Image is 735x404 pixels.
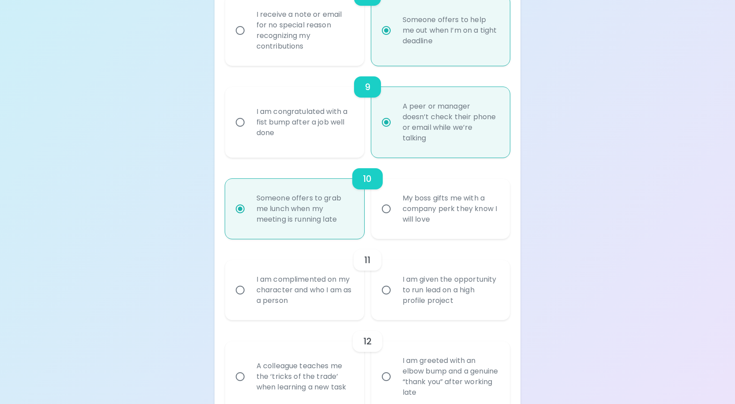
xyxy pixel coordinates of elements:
h6: 9 [365,80,370,94]
div: choice-group-check [225,158,510,239]
div: choice-group-check [225,66,510,158]
h6: 10 [363,172,372,186]
div: I am complimented on my character and who I am as a person [249,264,359,317]
div: I am given the opportunity to run lead on a high profile project [396,264,505,317]
div: My boss gifts me with a company perk they know I will love [396,182,505,235]
div: A peer or manager doesn’t check their phone or email while we’re talking [396,91,505,154]
div: Someone offers to help me out when I’m on a tight deadline [396,4,505,57]
div: I am congratulated with a fist bump after a job well done [249,96,359,149]
h6: 11 [364,253,370,267]
div: Someone offers to grab me lunch when my meeting is running late [249,182,359,235]
div: choice-group-check [225,239,510,320]
div: A colleague teaches me the ‘tricks of the trade’ when learning a new task [249,350,359,403]
h6: 12 [363,334,372,348]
